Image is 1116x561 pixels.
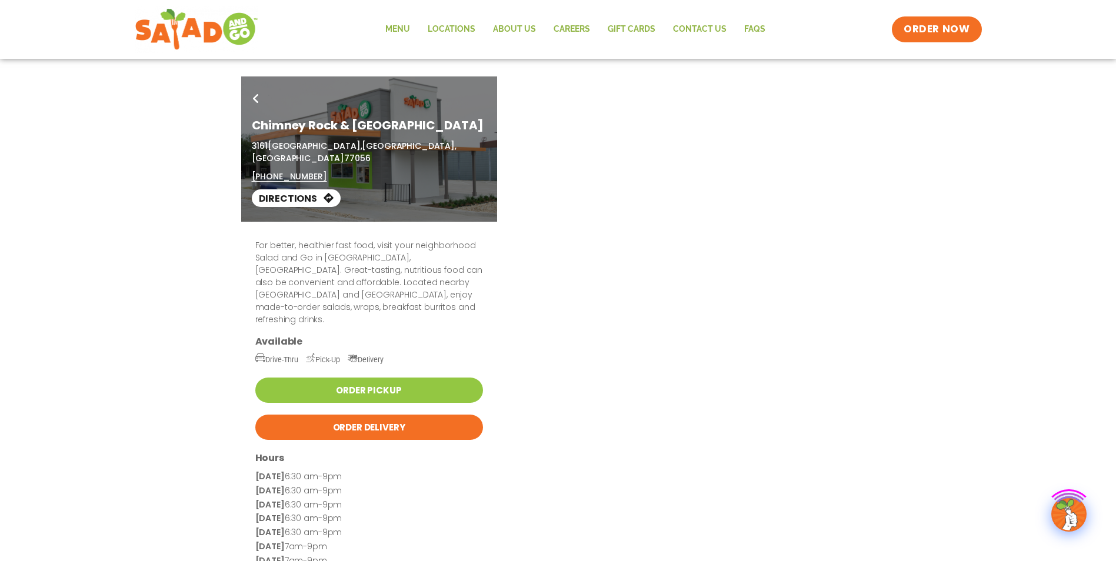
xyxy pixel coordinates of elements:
p: 6:30 am-9pm [255,484,483,498]
strong: [DATE] [255,526,285,538]
span: 77056 [344,152,370,164]
nav: Menu [377,16,774,43]
h3: Available [255,335,483,348]
a: Order Pickup [255,378,483,403]
a: Directions [252,189,341,207]
span: Delivery [348,355,384,364]
a: Locations [419,16,484,43]
strong: [DATE] [255,499,285,510]
a: ORDER NOW [892,16,981,42]
a: Contact Us [664,16,735,43]
span: Pick-Up [306,355,340,364]
strong: [DATE] [255,540,285,552]
span: [GEOGRAPHIC_DATA], [268,140,362,152]
p: 6:30 am-9pm [255,526,483,540]
span: 3161 [252,140,268,152]
a: About Us [484,16,545,43]
strong: [DATE] [255,512,285,524]
a: [PHONE_NUMBER] [252,171,327,183]
a: Menu [377,16,419,43]
a: GIFT CARDS [599,16,664,43]
strong: [DATE] [255,470,285,482]
a: Careers [545,16,599,43]
p: 6:30 am-9pm [255,470,483,484]
p: 6:30 am-9pm [255,498,483,512]
span: [GEOGRAPHIC_DATA] [252,152,345,164]
a: Order Delivery [255,415,483,440]
p: 7am-9pm [255,540,483,554]
span: ORDER NOW [904,22,970,36]
img: new-SAG-logo-768×292 [135,6,259,53]
span: Drive-Thru [255,355,298,364]
p: For better, healthier fast food, visit your neighborhood Salad and Go in [GEOGRAPHIC_DATA], [GEOG... [255,239,483,326]
strong: [DATE] [255,485,285,496]
h3: Hours [255,452,483,464]
h1: Chimney Rock & [GEOGRAPHIC_DATA] [252,116,487,134]
span: [GEOGRAPHIC_DATA], [362,140,456,152]
a: FAQs [735,16,774,43]
p: 6:30 am-9pm [255,512,483,526]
